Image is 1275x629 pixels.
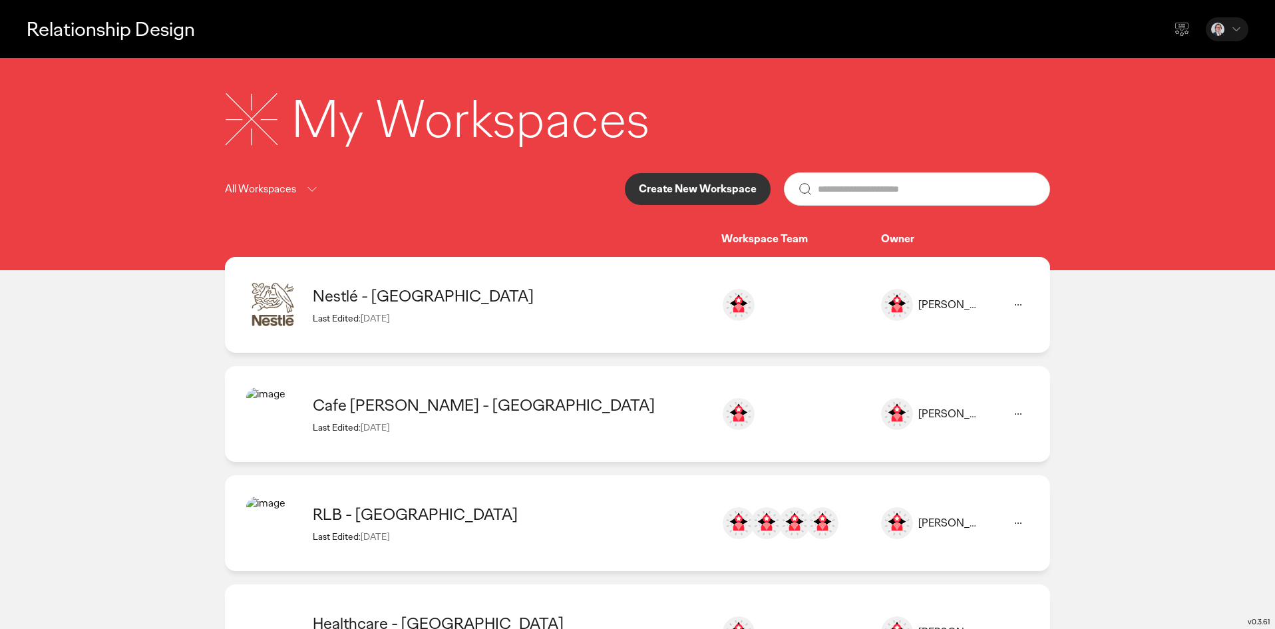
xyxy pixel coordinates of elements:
[918,407,981,421] div: [PERSON_NAME]
[918,517,981,530] div: [PERSON_NAME]
[27,15,195,43] p: Relationship Design
[246,278,299,331] img: image
[881,289,913,321] img: image
[625,173,771,205] button: Create New Workspace
[751,507,783,539] img: johnny.watters@ogilvy.com
[1166,13,1198,45] div: Send feedback
[721,232,881,246] div: Workspace Team
[1211,23,1224,36] img: Christopher Brewer
[246,387,299,441] img: image
[881,398,913,430] img: image
[639,184,757,194] p: Create New Workspace
[723,289,755,321] img: mayank.jain@ogilvy.com
[313,504,708,524] div: RLB - EUROPE
[246,497,299,550] img: image
[881,232,1029,246] div: Owner
[313,312,708,324] div: Last Edited:
[313,530,708,542] div: Last Edited:
[313,286,708,306] div: Nestlé - USA
[723,507,755,539] img: ed.turner@ogilvy.com
[779,507,811,539] img: nishal.john@ogilvy.com
[361,530,389,542] span: [DATE]
[361,312,389,324] span: [DATE]
[723,398,755,430] img: carissa.ostonal@ogilvy.com
[881,507,913,539] img: image
[361,421,389,433] span: [DATE]
[807,507,838,539] img: paul.dellow@ogilvy.com
[313,421,708,433] div: Last Edited:
[225,181,296,198] p: All Workspaces
[918,298,981,312] div: [PERSON_NAME]
[313,395,708,415] div: Cafe Mary Grace - Philippines
[291,85,649,154] div: My Workspaces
